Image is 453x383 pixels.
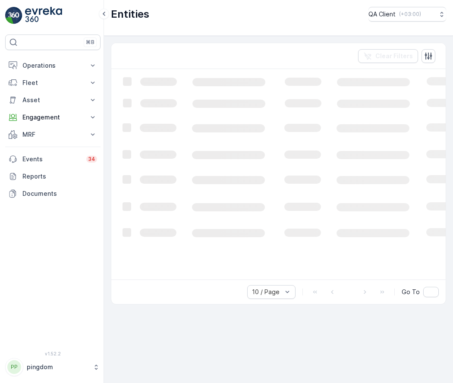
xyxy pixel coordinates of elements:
p: Operations [22,61,83,70]
p: Clear Filters [375,52,413,60]
button: Operations [5,57,101,74]
p: Asset [22,96,83,104]
p: Documents [22,189,97,198]
p: Entities [111,7,149,21]
span: v 1.52.2 [5,351,101,356]
img: logo_light-DOdMpM7g.png [25,7,62,24]
p: Fleet [22,78,83,87]
a: Documents [5,185,101,202]
button: Fleet [5,74,101,91]
button: Asset [5,91,101,109]
a: Reports [5,168,101,185]
div: PP [7,360,21,374]
button: Clear Filters [358,49,418,63]
button: MRF [5,126,101,143]
p: pingdom [27,363,88,371]
img: logo [5,7,22,24]
p: ( +03:00 ) [399,11,421,18]
button: QA Client(+03:00) [368,7,446,22]
span: Go To [402,288,420,296]
p: ⌘B [86,39,94,46]
p: QA Client [368,10,396,19]
a: Events34 [5,151,101,168]
p: 34 [88,156,95,163]
button: Engagement [5,109,101,126]
p: Engagement [22,113,83,122]
p: Events [22,155,81,163]
p: Reports [22,172,97,181]
p: MRF [22,130,83,139]
button: PPpingdom [5,358,101,376]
